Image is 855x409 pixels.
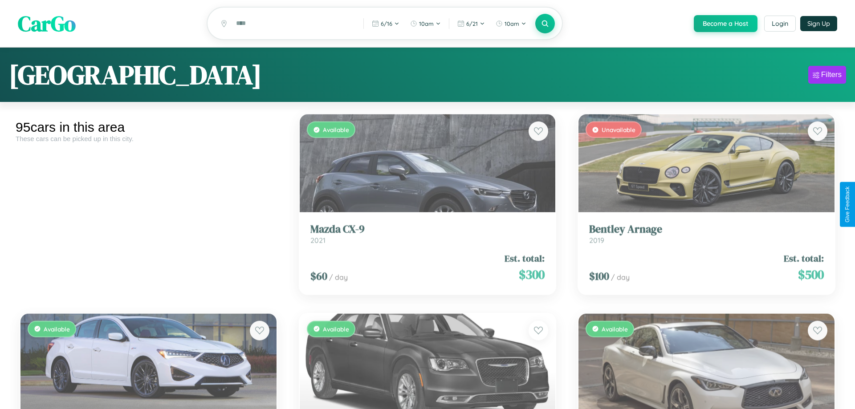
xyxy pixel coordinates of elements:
[784,249,824,262] span: Est. total:
[694,15,757,32] button: Become a Host
[16,135,281,142] div: These cars can be picked up in this city.
[808,66,846,84] button: Filters
[505,20,519,27] span: 10am
[491,16,531,31] button: 10am
[589,233,604,242] span: 2019
[310,233,326,242] span: 2021
[505,249,545,262] span: Est. total:
[611,270,630,279] span: / day
[466,20,478,27] span: 6 / 21
[310,220,545,242] a: Mazda CX-92021
[18,9,76,38] span: CarGo
[798,263,824,281] span: $ 500
[367,16,404,31] button: 6/16
[519,263,545,281] span: $ 300
[323,323,349,330] span: Available
[764,16,796,32] button: Login
[381,20,392,27] span: 6 / 16
[589,220,824,233] h3: Bentley Arnage
[602,123,635,131] span: Unavailable
[329,270,348,279] span: / day
[589,220,824,242] a: Bentley Arnage2019
[453,16,489,31] button: 6/21
[406,16,445,31] button: 10am
[589,266,609,281] span: $ 100
[323,123,349,131] span: Available
[419,20,434,27] span: 10am
[602,323,628,330] span: Available
[16,120,281,135] div: 95 cars in this area
[310,220,545,233] h3: Mazda CX-9
[800,16,837,31] button: Sign Up
[821,70,842,79] div: Filters
[44,323,70,330] span: Available
[9,57,262,93] h1: [GEOGRAPHIC_DATA]
[310,266,327,281] span: $ 60
[844,186,851,223] div: Give Feedback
